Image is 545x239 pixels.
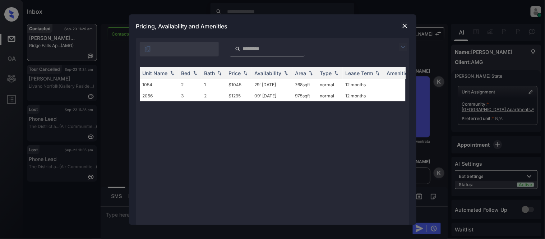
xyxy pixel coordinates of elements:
[255,70,282,76] div: Availability
[374,70,381,75] img: sorting
[387,70,411,76] div: Amenities
[307,70,314,75] img: sorting
[242,70,249,75] img: sorting
[399,43,407,51] img: icon-zuma
[343,79,384,90] td: 12 months
[292,90,317,101] td: 975 sqft
[179,90,202,101] td: 3
[144,45,151,52] img: icon-zuma
[229,70,241,76] div: Price
[401,22,408,29] img: close
[181,70,191,76] div: Bed
[226,79,252,90] td: $1045
[235,46,240,52] img: icon-zuma
[317,79,343,90] td: normal
[252,79,292,90] td: 29' [DATE]
[343,90,384,101] td: 12 months
[295,70,306,76] div: Area
[346,70,373,76] div: Lease Term
[143,70,168,76] div: Unit Name
[333,70,340,75] img: sorting
[252,90,292,101] td: 09' [DATE]
[129,14,416,38] div: Pricing, Availability and Amenities
[317,90,343,101] td: normal
[168,70,176,75] img: sorting
[202,90,226,101] td: 2
[320,70,332,76] div: Type
[282,70,290,75] img: sorting
[292,79,317,90] td: 768 sqft
[140,79,179,90] td: 1054
[202,79,226,90] td: 1
[191,70,199,75] img: sorting
[204,70,215,76] div: Bath
[140,90,179,101] td: 2056
[216,70,223,75] img: sorting
[179,79,202,90] td: 2
[226,90,252,101] td: $1295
